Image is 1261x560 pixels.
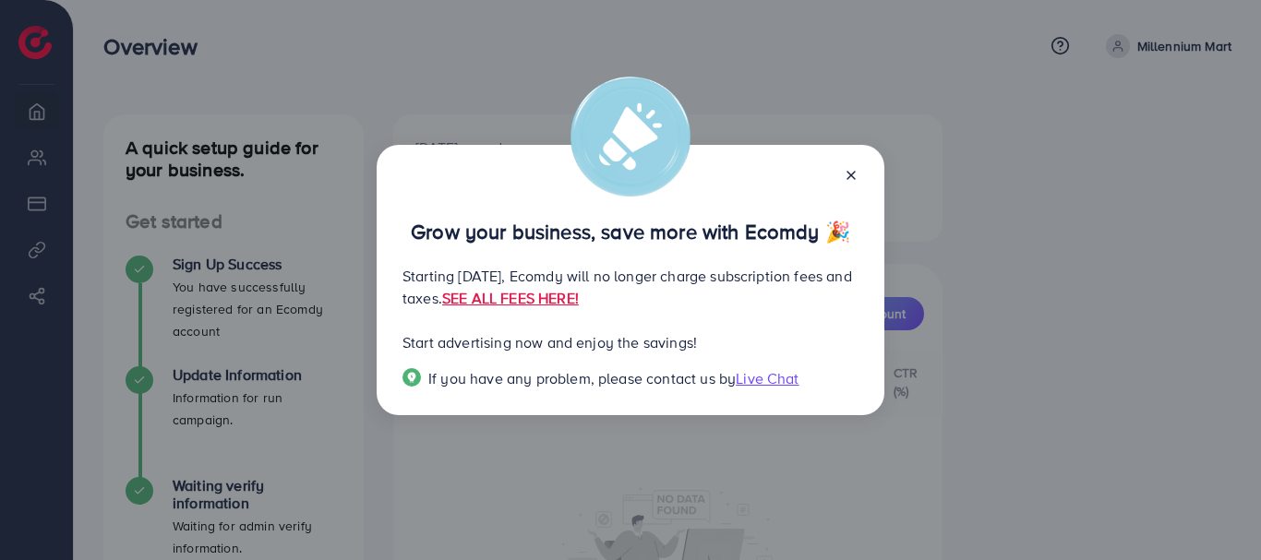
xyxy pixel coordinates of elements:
p: Starting [DATE], Ecomdy will no longer charge subscription fees and taxes. [402,265,859,309]
span: If you have any problem, please contact us by [428,368,736,388]
img: Popup guide [402,368,421,387]
p: Start advertising now and enjoy the savings! [402,331,859,353]
p: Grow your business, save more with Ecomdy 🎉 [402,220,859,243]
span: Live Chat [736,368,799,388]
a: SEE ALL FEES HERE! [442,288,579,308]
img: alert [570,77,691,197]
